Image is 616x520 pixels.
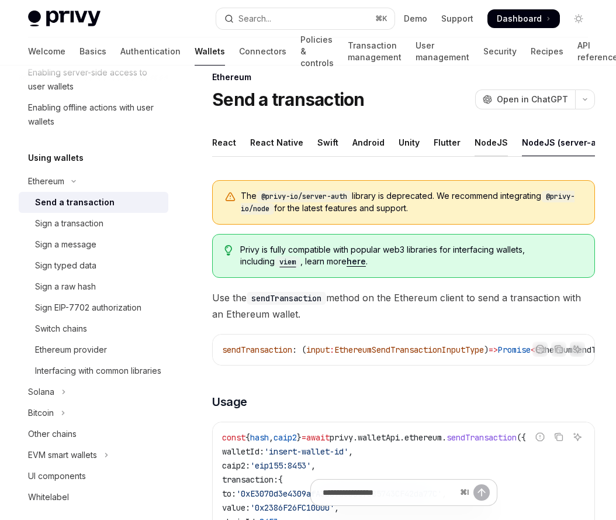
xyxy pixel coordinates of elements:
[212,290,595,322] span: Use the method on the Ethereum client to send a transaction with an Ethereum wallet.
[216,8,395,29] button: Open search
[35,280,96,294] div: Sign a raw hash
[334,345,484,355] span: EthereumSendTransactionInputType
[222,446,264,457] span: walletId:
[222,432,245,443] span: const
[212,71,595,83] div: Ethereum
[28,448,97,462] div: EVM smart wallets
[300,37,334,66] a: Policies & controls
[19,487,168,508] a: Whitelabel
[404,432,442,443] span: ethereum
[250,432,269,443] span: hash
[28,151,84,165] h5: Using wallets
[212,394,247,410] span: Usage
[222,345,292,355] span: sendTransaction
[442,432,447,443] span: .
[353,432,358,443] span: .
[222,460,250,471] span: caip2:
[498,345,531,355] span: Promise
[278,474,283,485] span: {
[275,256,300,268] code: viem
[19,360,168,381] a: Interfacing with common libraries
[19,402,168,423] button: Toggle Bitcoin section
[35,301,141,315] div: Sign EIP-7702 authorization
[317,129,338,156] div: Swift
[489,345,498,355] span: =>
[212,129,236,156] div: React
[269,432,274,443] span: ,
[330,345,334,355] span: :
[292,345,306,355] span: : (
[28,406,54,420] div: Bitcoin
[28,469,86,483] div: UI components
[484,345,489,355] span: )
[358,432,400,443] span: walletApi
[19,192,168,213] a: Send a transaction
[19,213,168,234] a: Sign a transaction
[347,256,366,267] a: here
[240,244,583,268] span: Privy is fully compatible with popular web3 libraries for interfacing wallets, including , learn ...
[35,237,96,252] div: Sign a message
[19,255,168,276] a: Sign typed data
[475,129,508,156] div: NodeJS
[441,13,473,25] a: Support
[311,460,316,471] span: ,
[245,432,250,443] span: {
[569,9,588,28] button: Toggle dark mode
[35,343,107,357] div: Ethereum provider
[323,480,455,505] input: Ask a question...
[224,245,233,256] svg: Tip
[19,97,168,132] a: Enabling offline actions with user wallets
[375,14,387,23] span: ⌘ K
[483,37,517,66] a: Security
[274,432,297,443] span: caip2
[35,322,87,336] div: Switch chains
[352,129,385,156] div: Android
[551,342,566,357] button: Copy the contents from the code block
[497,94,568,105] span: Open in ChatGPT
[35,216,103,230] div: Sign a transaction
[19,276,168,297] a: Sign a raw hash
[212,89,365,110] h1: Send a transaction
[28,174,64,188] div: Ethereum
[434,129,461,156] div: Flutter
[224,191,236,203] svg: Warning
[19,234,168,255] a: Sign a message
[416,37,469,66] a: User management
[570,342,585,357] button: Ask AI
[28,101,161,129] div: Enabling offline actions with user wallets
[570,429,585,445] button: Ask AI
[19,339,168,360] a: Ethereum provider
[19,297,168,318] a: Sign EIP-7702 authorization
[531,345,535,355] span: <
[447,432,517,443] span: sendTransaction
[28,37,65,66] a: Welcome
[475,89,575,109] button: Open in ChatGPT
[28,385,54,399] div: Solana
[239,37,286,66] a: Connectors
[19,171,168,192] button: Toggle Ethereum section
[247,292,326,305] code: sendTransaction
[302,432,306,443] span: =
[497,13,542,25] span: Dashboard
[19,445,168,466] button: Toggle EVM smart wallets section
[28,490,69,504] div: Whitelabel
[487,9,560,28] a: Dashboard
[348,37,402,66] a: Transaction management
[517,432,526,443] span: ({
[250,129,303,156] div: React Native
[35,259,96,273] div: Sign typed data
[522,129,612,156] div: NodeJS (server-auth)
[222,474,278,485] span: transaction:
[275,256,300,266] a: viem
[19,423,168,445] a: Other chains
[19,381,168,402] button: Toggle Solana section
[531,37,563,66] a: Recipes
[404,13,427,25] a: Demo
[79,37,106,66] a: Basics
[330,432,353,443] span: privy
[399,129,420,156] div: Unity
[348,446,353,457] span: ,
[120,37,181,66] a: Authentication
[257,191,352,202] code: @privy-io/server-auth
[19,318,168,339] a: Switch chains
